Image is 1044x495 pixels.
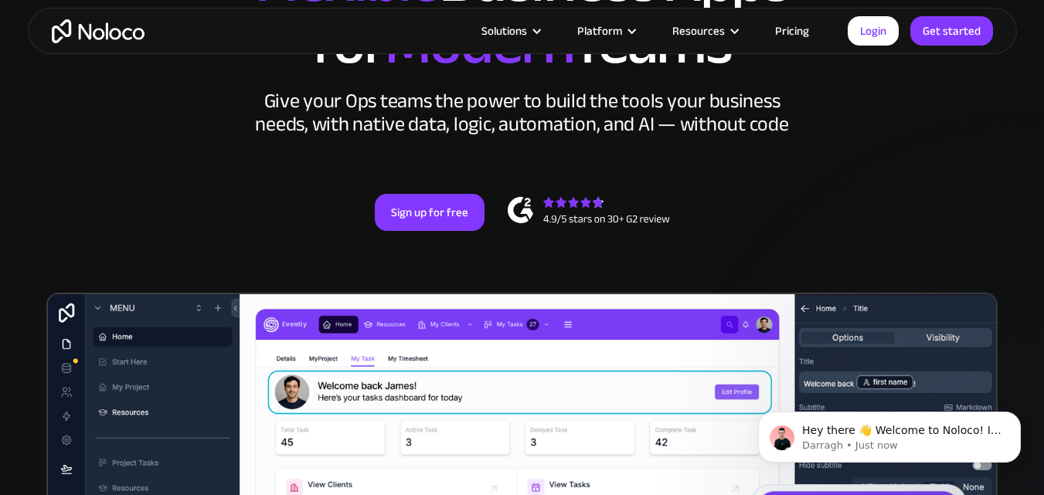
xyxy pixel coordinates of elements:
div: Solutions [462,21,558,41]
a: Pricing [756,21,828,41]
a: home [52,19,145,43]
div: Resources [653,21,756,41]
div: Platform [577,21,622,41]
a: Sign up for free [375,194,485,231]
div: Solutions [481,21,527,41]
div: Resources [672,21,725,41]
a: Get started [910,16,993,46]
div: Give your Ops teams the power to build the tools your business needs, with native data, logic, au... [252,90,793,136]
a: Login [848,16,899,46]
div: Platform [558,21,653,41]
iframe: Intercom notifications message [735,379,1044,487]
